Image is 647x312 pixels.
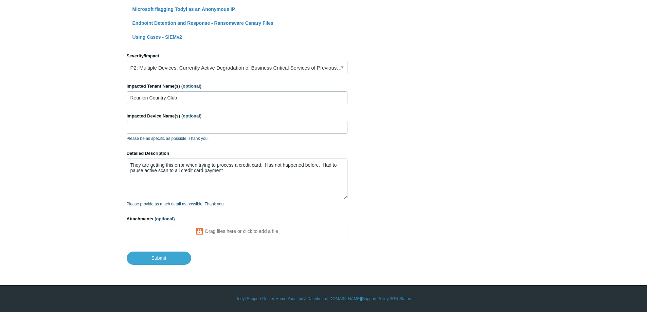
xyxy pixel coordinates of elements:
a: SGN Status [390,296,411,302]
label: Impacted Device Name(s) [127,113,347,120]
label: Attachments [127,216,347,222]
a: Todyl Support Center Home [236,296,286,302]
a: Endpoint Detention and Response - Ransomware Canary Files [132,20,273,26]
a: P2: Multiple Devices, Currently Active Degradation of Business Critical Services of Previously Wo... [127,61,347,74]
input: Submit [127,252,191,264]
a: Your Todyl Dashboard [287,296,327,302]
div: | | | | [127,296,521,302]
a: Microsoft flagging Todyl as an Anonymous IP [132,6,235,12]
a: [DOMAIN_NAME] [328,296,361,302]
a: Using Cases - SIEMv2 [132,34,182,40]
span: (optional) [155,216,175,221]
a: Support Policy [362,296,388,302]
label: Impacted Tenant Name(s) [127,83,347,90]
p: Please be as specific as possible. Thank you. [127,135,347,142]
span: (optional) [181,84,201,89]
span: (optional) [181,113,201,118]
p: Please provide as much detail as possible. Thank you. [127,201,347,207]
label: Severity/Impact [127,53,347,59]
label: Detailed Description [127,150,347,157]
